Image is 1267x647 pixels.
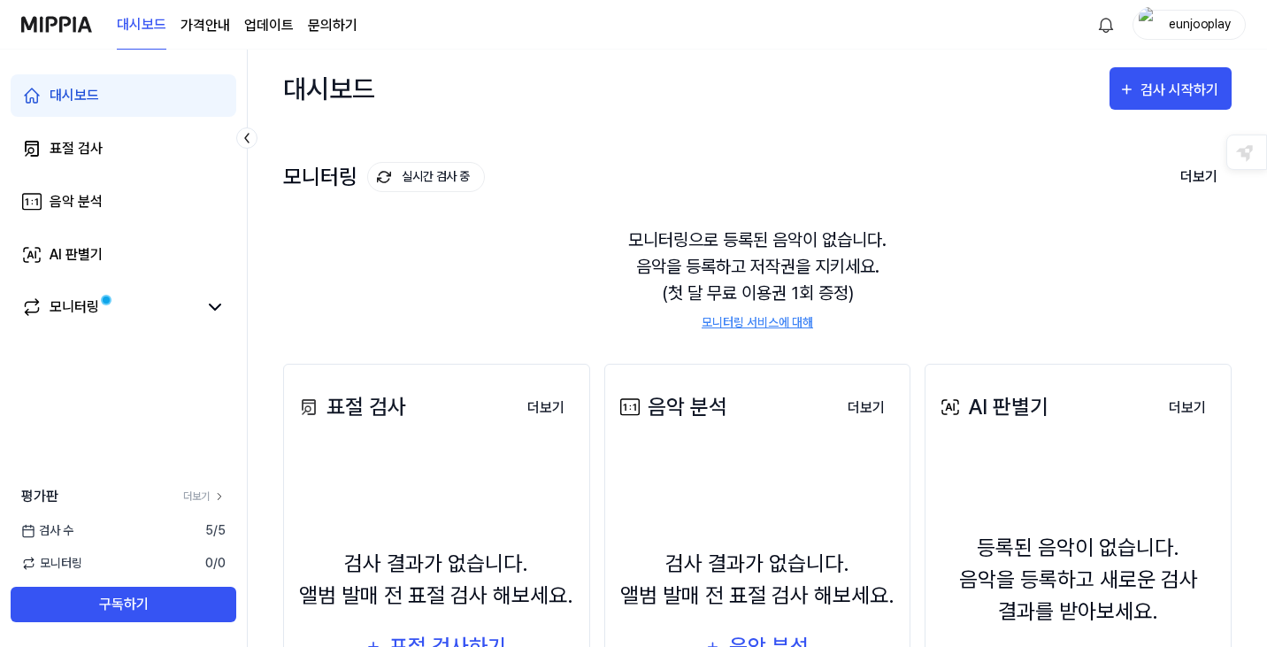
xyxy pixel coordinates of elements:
img: 알림 [1095,14,1117,35]
div: 음악 분석 [616,391,727,423]
button: 구독하기 [11,587,236,622]
div: 대시보드 [283,67,375,110]
a: 음악 분석 [11,181,236,223]
span: 모니터링 [21,554,82,573]
img: monitoring Icon [377,170,391,184]
a: 가격안내 [180,15,230,36]
div: 표절 검사 [295,391,406,423]
a: 표절 검사 [11,127,236,170]
button: 더보기 [1155,390,1220,426]
div: AI 판별기 [50,244,103,266]
div: AI 판별기 [936,391,1048,423]
a: 문의하기 [308,15,357,36]
a: 모니터링 서비스에 대해 [702,313,813,332]
button: 검사 시작하기 [1110,67,1232,110]
span: 평가판 [21,486,58,507]
div: eunjooplay [1165,14,1234,34]
button: 더보기 [513,390,579,426]
a: 더보기 [833,389,899,426]
a: 더보기 [513,389,579,426]
div: 대시보드 [50,85,99,106]
div: 모니터링으로 등록된 음악이 없습니다. 음악을 등록하고 저작권을 지키세요. (첫 달 무료 이용권 1회 증정) [283,205,1232,353]
a: 대시보드 [11,74,236,117]
button: 더보기 [833,390,899,426]
a: 대시보드 [117,1,166,50]
button: 실시간 검사 중 [367,162,485,192]
div: 검사 결과가 없습니다. 앨범 발매 전 표절 검사 해보세요. [620,548,895,612]
img: profile [1139,7,1160,42]
button: 더보기 [1166,158,1232,196]
div: 표절 검사 [50,138,103,159]
div: 모니터링 [50,297,99,318]
a: 업데이트 [244,15,294,36]
span: 검사 수 [21,521,73,540]
span: 5 / 5 [205,521,226,540]
div: 검사 결과가 없습니다. 앨범 발매 전 표절 검사 해보세요. [299,548,573,612]
span: 0 / 0 [205,554,226,573]
div: 검사 시작하기 [1140,79,1223,102]
div: 음악 분석 [50,191,103,212]
a: 더보기 [183,489,226,505]
div: 등록된 음악이 없습니다. 음악을 등록하고 새로운 검사 결과를 받아보세요. [936,532,1220,628]
a: AI 판별기 [11,234,236,276]
a: 모니터링 [21,297,197,318]
div: 모니터링 [283,162,485,192]
a: 더보기 [1155,389,1220,426]
button: profileeunjooplay [1133,10,1246,40]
